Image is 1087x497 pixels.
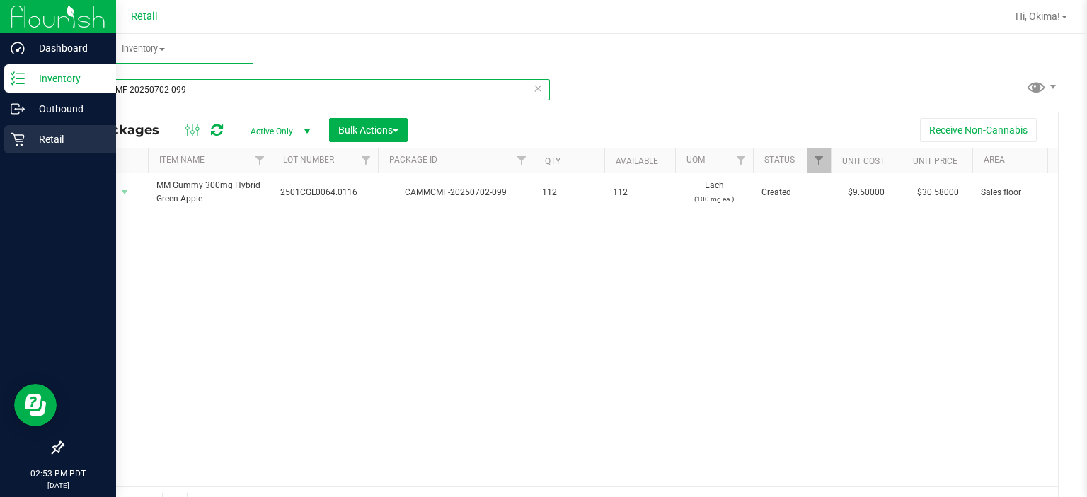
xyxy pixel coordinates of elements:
[542,186,596,199] span: 112
[981,186,1070,199] span: Sales floor
[34,42,253,55] span: Inventory
[25,100,110,117] p: Outbound
[545,156,560,166] a: Qty
[329,118,408,142] button: Bulk Actions
[920,118,1037,142] button: Receive Non-Cannabis
[613,186,667,199] span: 112
[376,186,536,199] div: CAMMCMF-20250702-099
[510,148,534,173] a: Filter
[616,156,658,166] a: Available
[6,467,110,480] p: 02:53 PM PDT
[831,173,902,211] td: $9.50000
[684,179,744,206] span: Each
[686,155,705,165] a: UOM
[34,34,253,64] a: Inventory
[910,182,966,203] span: $30.58000
[389,155,437,165] a: Package ID
[6,480,110,491] p: [DATE]
[807,148,831,173] a: Filter
[11,132,25,146] inline-svg: Retail
[338,124,398,136] span: Bulk Actions
[842,156,885,166] a: Unit Cost
[25,70,110,87] p: Inventory
[25,131,110,148] p: Retail
[761,186,822,199] span: Created
[764,155,795,165] a: Status
[984,155,1005,165] a: Area
[116,182,134,202] span: select
[283,155,334,165] a: Lot Number
[156,179,263,206] span: MM Gummy 300mg Hybrid Green Apple
[684,192,744,206] p: (100 mg ea.)
[159,155,205,165] a: Item Name
[730,148,753,173] a: Filter
[11,41,25,55] inline-svg: Dashboard
[280,186,369,199] span: 2501CGL0064.0116
[11,102,25,116] inline-svg: Outbound
[11,71,25,86] inline-svg: Inventory
[74,122,173,138] span: All Packages
[913,156,957,166] a: Unit Price
[533,79,543,98] span: Clear
[14,384,57,426] iframe: Resource center
[62,79,550,100] input: Search Package ID, Item Name, SKU, Lot or Part Number...
[25,40,110,57] p: Dashboard
[131,11,158,23] span: Retail
[248,148,272,173] a: Filter
[355,148,378,173] a: Filter
[1016,11,1060,22] span: Hi, Okima!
